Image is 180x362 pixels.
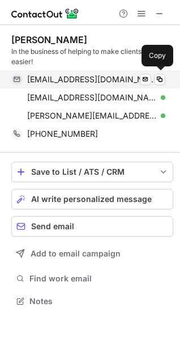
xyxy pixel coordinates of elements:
button: Send email [11,216,173,237]
button: Add to email campaign [11,243,173,264]
span: [PERSON_NAME][EMAIL_ADDRESS][DOMAIN_NAME] [27,111,157,121]
span: Find work email [29,273,169,284]
div: In the business of helping to make clients lives easier! [11,47,173,67]
span: Notes [29,296,169,306]
span: [EMAIL_ADDRESS][DOMAIN_NAME] [27,92,157,103]
div: Save to List / ATS / CRM [31,167,153,176]
button: AI write personalized message [11,189,173,209]
span: Send email [31,222,74,231]
span: [EMAIL_ADDRESS][DOMAIN_NAME] [27,74,157,85]
span: Add to email campaign [31,249,121,258]
div: [PERSON_NAME] [11,34,87,45]
button: save-profile-one-click [11,162,173,182]
img: ContactOut v5.3.10 [11,7,79,20]
button: Notes [11,293,173,309]
span: AI write personalized message [31,195,152,204]
button: Find work email [11,271,173,287]
span: [PHONE_NUMBER] [27,129,98,139]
